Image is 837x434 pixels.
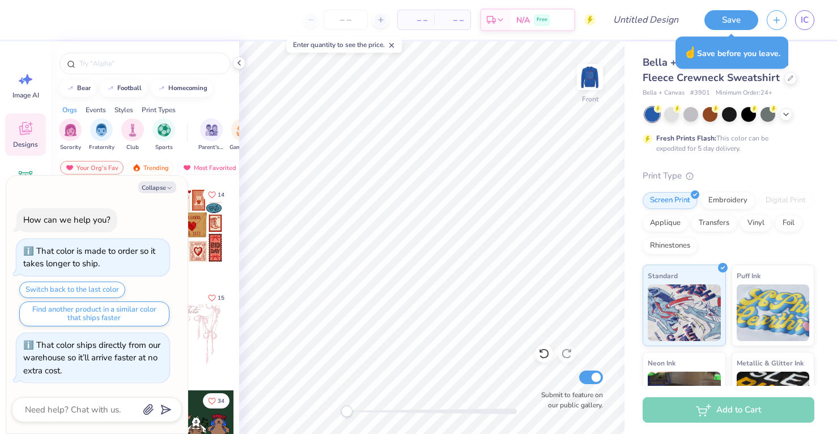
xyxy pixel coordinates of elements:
div: Front [582,94,598,104]
span: Metallic & Glitter Ink [737,357,804,369]
button: Like [203,393,230,409]
div: Your Org's Fav [60,161,124,175]
span: Neon Ink [648,357,675,369]
div: Vinyl [740,215,772,232]
span: 15 [218,295,224,301]
img: trend_line.gif [106,85,115,92]
div: How can we help you? [23,214,111,225]
span: Parent's Weekend [198,143,224,152]
img: Metallic & Glitter Ink [737,372,810,428]
span: – – [405,14,427,26]
img: most_fav.gif [182,164,192,172]
div: Styles [114,105,133,115]
button: filter button [89,118,114,152]
span: IC [801,14,809,27]
div: Print Type [643,169,814,182]
label: Submit to feature on our public gallery. [535,390,603,410]
div: Digital Print [758,192,813,209]
div: Applique [643,215,688,232]
span: Puff Ink [737,270,760,282]
img: Neon Ink [648,372,721,428]
span: Club [126,143,139,152]
img: trend_line.gif [66,85,75,92]
div: filter for Parent's Weekend [198,118,224,152]
span: Game Day [230,143,256,152]
span: Image AI [12,91,39,100]
div: filter for Club [121,118,144,152]
div: This color can be expedited for 5 day delivery. [656,133,796,154]
div: That color ships directly from our warehouse so it’ll arrive faster at no extra cost. [23,339,160,376]
img: Fraternity Image [95,124,108,137]
img: Sorority Image [64,124,77,137]
div: Enter quantity to see the price. [287,37,402,53]
span: Designs [13,140,38,149]
div: Save before you leave. [675,37,788,69]
div: filter for Fraternity [89,118,114,152]
button: Switch back to the last color [19,282,125,298]
div: Foil [775,215,802,232]
span: 34 [218,398,224,404]
span: # 3901 [690,88,710,98]
span: Bella + Canvas [643,88,685,98]
img: Standard [648,284,721,341]
div: bear [77,85,91,91]
img: Puff Ink [737,284,810,341]
button: Save [704,10,758,30]
button: filter button [59,118,82,152]
span: Bella + Canvas Unisex Sponge Fleece Crewneck Sweatshirt [643,56,789,84]
span: Fraternity [89,143,114,152]
img: trending.gif [132,164,141,172]
img: most_fav.gif [65,164,74,172]
button: Collapse [138,181,176,193]
div: Trending [127,161,174,175]
div: filter for Sports [152,118,175,152]
button: Like [203,290,230,305]
div: filter for Sorority [59,118,82,152]
div: football [117,85,142,91]
img: Club Image [126,124,139,137]
div: Events [86,105,106,115]
button: filter button [121,118,144,152]
span: ☝️ [683,45,697,60]
div: Print Types [142,105,176,115]
button: homecoming [151,80,213,97]
div: Screen Print [643,192,698,209]
button: Find another product in a similar color that ships faster [19,301,169,326]
span: Free [537,16,547,24]
button: Like [203,187,230,202]
div: Most Favorited [177,161,241,175]
div: Embroidery [701,192,755,209]
button: football [100,80,147,97]
div: homecoming [168,85,207,91]
button: filter button [152,118,175,152]
img: trend_line.gif [157,85,166,92]
img: Parent's Weekend Image [205,124,218,137]
span: Sorority [60,143,81,152]
span: – – [441,14,464,26]
img: Front [579,66,601,88]
span: Sports [155,143,173,152]
button: filter button [198,118,224,152]
div: Accessibility label [341,406,352,417]
span: 14 [218,192,224,198]
div: Rhinestones [643,237,698,254]
button: filter button [230,118,256,152]
img: Game Day Image [236,124,249,137]
button: bear [60,80,96,97]
div: That color is made to order so it takes longer to ship. [23,245,155,270]
div: filter for Game Day [230,118,256,152]
input: – – [324,10,368,30]
img: Sports Image [158,124,171,137]
div: Transfers [691,215,737,232]
span: N/A [516,14,530,26]
div: Orgs [62,105,77,115]
input: Untitled Design [604,8,687,31]
a: IC [795,10,814,30]
span: Standard [648,270,678,282]
strong: Fresh Prints Flash: [656,134,716,143]
span: Minimum Order: 24 + [716,88,772,98]
input: Try "Alpha" [78,58,223,69]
